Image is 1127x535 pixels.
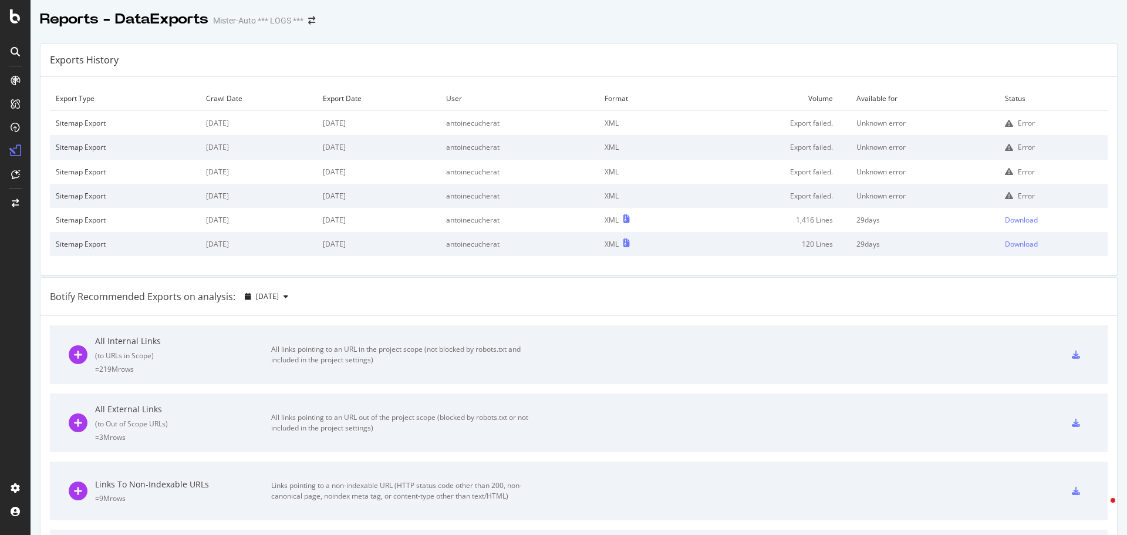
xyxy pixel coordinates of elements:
[851,111,999,136] td: Unknown error
[317,135,440,159] td: [DATE]
[1018,191,1035,201] div: Error
[256,291,279,301] span: 2025 Sep. 25th
[271,480,535,502] div: Links pointing to a non-indexable URL (HTTP status code other than 200, non-canonical page, noind...
[317,111,440,136] td: [DATE]
[440,86,599,111] td: User
[599,135,689,159] td: XML
[1005,215,1102,225] a: Download
[95,479,271,490] div: Links To Non-Indexable URLs
[56,215,194,225] div: Sitemap Export
[317,160,440,184] td: [DATE]
[689,111,850,136] td: Export failed.
[240,287,293,306] button: [DATE]
[851,208,999,232] td: 29 days
[599,160,689,184] td: XML
[95,432,271,442] div: = 3M rows
[56,118,194,128] div: Sitemap Export
[605,239,619,249] div: XML
[1072,419,1080,427] div: csv-export
[56,167,194,177] div: Sitemap Export
[689,86,850,111] td: Volume
[851,160,999,184] td: Unknown error
[605,215,619,225] div: XML
[1018,167,1035,177] div: Error
[200,184,318,208] td: [DATE]
[689,160,850,184] td: Export failed.
[200,232,318,256] td: [DATE]
[95,351,271,361] div: ( to URLs in Scope )
[271,344,535,365] div: All links pointing to an URL in the project scope (not blocked by robots.txt and included in the ...
[50,53,119,67] div: Exports History
[851,86,999,111] td: Available for
[999,86,1108,111] td: Status
[599,111,689,136] td: XML
[95,403,271,415] div: All External Links
[308,16,315,25] div: arrow-right-arrow-left
[440,232,599,256] td: antoinecucherat
[1087,495,1115,523] iframe: Intercom live chat
[200,86,318,111] td: Crawl Date
[1005,215,1038,225] div: Download
[440,135,599,159] td: antoinecucherat
[56,142,194,152] div: Sitemap Export
[95,493,271,503] div: = 9M rows
[1018,142,1035,152] div: Error
[440,160,599,184] td: antoinecucherat
[271,412,535,433] div: All links pointing to an URL out of the project scope (blocked by robots.txt or not included in t...
[1005,239,1038,249] div: Download
[851,135,999,159] td: Unknown error
[440,111,599,136] td: antoinecucherat
[50,290,235,304] div: Botify Recommended Exports on analysis:
[1005,239,1102,249] a: Download
[851,232,999,256] td: 29 days
[317,86,440,111] td: Export Date
[200,208,318,232] td: [DATE]
[689,135,850,159] td: Export failed.
[599,86,689,111] td: Format
[50,86,200,111] td: Export Type
[200,135,318,159] td: [DATE]
[599,184,689,208] td: XML
[1018,118,1035,128] div: Error
[56,191,194,201] div: Sitemap Export
[689,208,850,232] td: 1,416 Lines
[440,184,599,208] td: antoinecucherat
[95,419,271,429] div: ( to Out of Scope URLs )
[317,232,440,256] td: [DATE]
[200,160,318,184] td: [DATE]
[689,184,850,208] td: Export failed.
[689,232,850,256] td: 120 Lines
[1072,487,1080,495] div: csv-export
[40,9,208,29] div: Reports - DataExports
[56,239,194,249] div: Sitemap Export
[95,364,271,374] div: = 219M rows
[95,335,271,347] div: All Internal Links
[317,208,440,232] td: [DATE]
[440,208,599,232] td: antoinecucherat
[317,184,440,208] td: [DATE]
[200,111,318,136] td: [DATE]
[1072,351,1080,359] div: csv-export
[851,184,999,208] td: Unknown error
